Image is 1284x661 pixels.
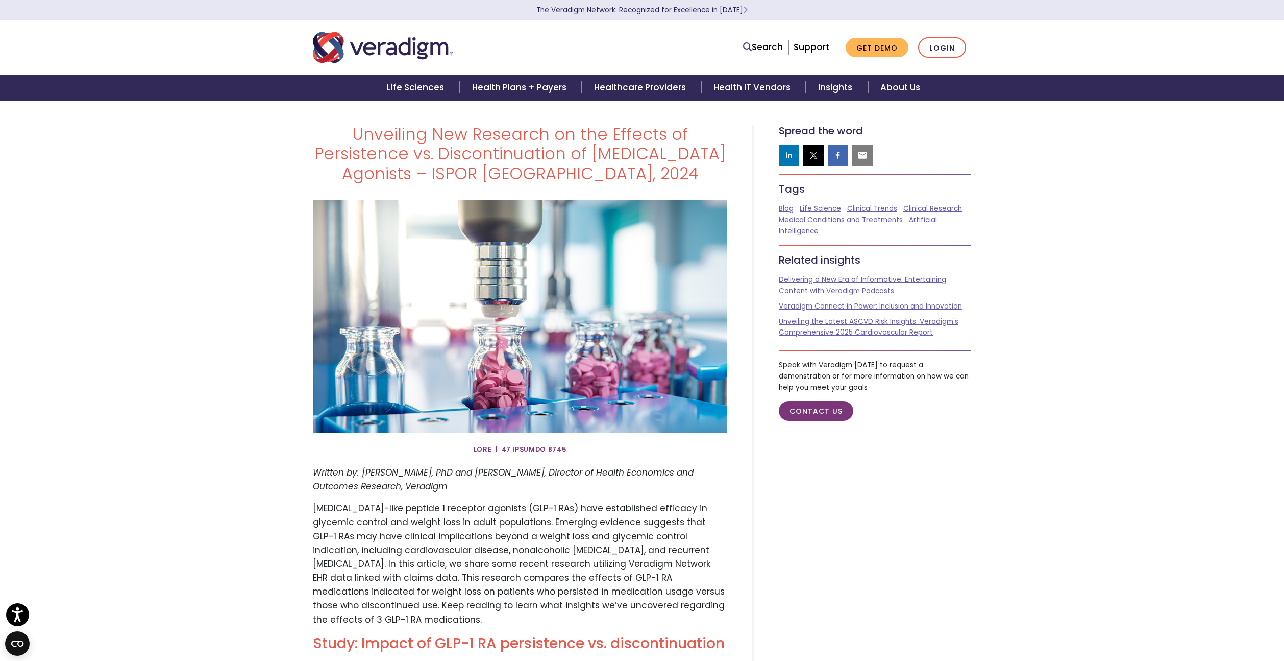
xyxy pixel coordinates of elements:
em: Written by: [PERSON_NAME], PhD and [PERSON_NAME], Director of Health Economics and Outcomes Resea... [313,466,694,492]
h5: Tags [779,183,971,195]
img: Veradigm logo [313,31,453,64]
p: Speak with Veradigm [DATE] to request a demonstration or for more information on how we can help ... [779,360,971,393]
img: facebook sharing button [833,150,843,160]
a: Life Science [800,204,841,214]
a: About Us [868,75,932,101]
a: Search [743,40,783,54]
a: Clinical Trends [847,204,897,214]
a: Blog [779,204,794,214]
h5: Spread the word [779,125,971,137]
span: Lore | 47 Ipsumdo 8745 [474,441,566,458]
a: Delivering a New Era of Informative, Entertaining Content with Veradigm Podcasts [779,275,946,296]
a: Insights [806,75,868,101]
a: Clinical Research [903,204,962,214]
a: Unveiling the Latest ASCVD Risk Insights: Veradigm's Comprehensive 2025 Cardiovascular Report [779,317,958,338]
a: Medical Conditions and Treatments [779,215,903,225]
a: Life Sciences [375,75,459,101]
a: Login [918,37,966,58]
h5: Related insights [779,254,971,266]
a: The Veradigm Network: Recognized for Excellence in [DATE]Learn More [536,5,748,15]
h1: Unveiling New Research on the Effects of Persistence vs. Discontinuation of [MEDICAL_DATA] Agonis... [313,125,727,183]
img: linkedin sharing button [784,150,794,160]
a: Artificial Intelligence [779,215,937,236]
h2: Study: Impact of GLP-1 RA persistence vs. discontinuation [313,635,727,652]
a: Healthcare Providers [582,75,701,101]
a: Get Demo [846,38,908,58]
a: Health IT Vendors [701,75,806,101]
button: Open CMP widget [5,631,30,656]
a: Support [794,41,829,53]
span: Learn More [743,5,748,15]
p: [MEDICAL_DATA]-like peptide 1 receptor agonists (GLP-1 RAs) have established efficacy in glycemic... [313,502,727,627]
img: twitter sharing button [808,150,819,160]
iframe: Drift Chat Widget [1088,587,1272,649]
a: Veradigm Connect in Power: Inclusion and Innovation [779,301,962,311]
a: Health Plans + Payers [460,75,582,101]
img: email sharing button [857,150,868,160]
a: Contact Us [779,401,853,421]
